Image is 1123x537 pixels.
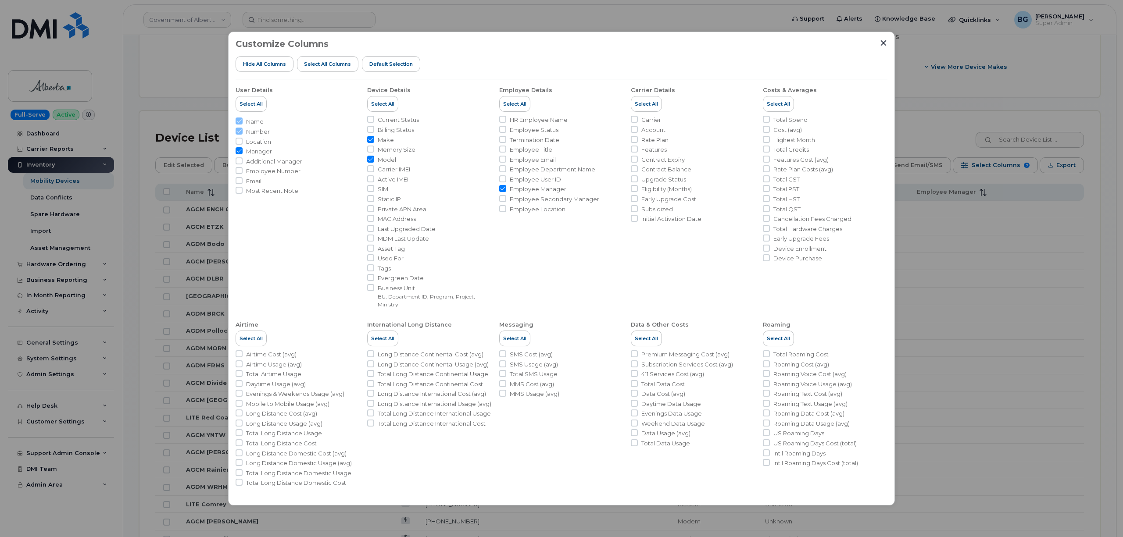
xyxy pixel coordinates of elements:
span: Employee Email [510,156,556,164]
button: Default Selection [362,56,420,72]
span: Device Enrollment [773,245,826,253]
button: Select All [631,331,662,346]
span: Select All [371,335,394,342]
span: Total Credits [773,146,809,154]
span: Roaming Data Usage (avg) [773,420,850,428]
span: Roaming Text Cost (avg) [773,390,842,398]
span: Eligibility (Months) [641,185,692,193]
span: Long Distance Continental Cost (avg) [378,350,483,359]
span: Billing Status [378,126,414,134]
span: Account [641,126,665,134]
span: Email [246,177,261,185]
span: Int'l Roaming Days [773,449,826,458]
span: Airtime Cost (avg) [246,350,297,359]
button: Close [880,39,887,47]
span: Contract Expiry [641,156,685,164]
span: Most Recent Note [246,187,298,195]
span: Employee Secondary Manager [510,195,599,203]
span: MAC Address [378,215,416,223]
button: Select All [763,96,794,112]
span: Evenings Data Usage [641,409,702,418]
span: Used For [378,254,404,263]
span: MDM Last Update [378,235,429,243]
small: BU, Department ID, Program, Project, Ministry [378,293,475,308]
span: Select All [503,100,526,107]
span: Subsidized [641,205,673,213]
span: Evenings & Weekends Usage (avg) [246,390,344,398]
span: Total Long Distance Usage [246,429,322,437]
span: Total Long Distance Continental Cost [378,380,483,388]
span: Features Cost (avg) [773,156,829,164]
span: Initial Activation Date [641,215,701,223]
span: Total Airtime Usage [246,370,301,378]
div: Device Details [367,86,411,94]
span: Daytime Data Usage [641,400,701,408]
span: Employee Department Name [510,165,595,174]
span: Long Distance International Usage (avg) [378,400,491,408]
span: Total PST [773,185,799,193]
span: Select All [767,100,790,107]
span: Total Hardware Charges [773,225,842,233]
span: Employee Number [246,167,300,175]
span: Evergreen Date [378,274,424,282]
span: Subscription Services Cost (avg) [641,360,733,369]
span: Employee Manager [510,185,566,193]
span: Select All [767,335,790,342]
span: Early Upgrade Cost [641,195,696,203]
span: Name [246,117,264,126]
div: Messaging [499,321,533,329]
span: Private APN Area [378,205,426,213]
span: Select All [635,100,658,107]
span: Airtime Usage (avg) [246,360,302,369]
span: Total Data Cost [641,380,685,388]
span: Cancellation Fees Charged [773,215,851,223]
span: Tags [378,264,391,273]
span: Total Data Usage [641,439,690,448]
span: Roaming Data Cost (avg) [773,409,844,418]
span: Long Distance Domestic Cost (avg) [246,449,347,458]
span: Highest Month [773,136,815,144]
span: Active IMEI [378,175,408,184]
span: SMS Cost (avg) [510,350,553,359]
button: Select All [236,331,267,346]
span: Long Distance Domestic Usage (avg) [246,459,352,467]
div: International Long Distance [367,321,452,329]
span: Manager [246,147,272,156]
span: Roaming Cost (avg) [773,360,829,369]
span: Select All [240,335,263,342]
span: MMS Usage (avg) [510,390,559,398]
span: Asset Tag [378,245,405,253]
button: Hide All Columns [236,56,293,72]
span: Location [246,138,271,146]
span: US Roaming Days [773,429,824,437]
span: Total Long Distance Cost [246,439,317,448]
span: Employee Status [510,126,558,134]
span: Default Selection [369,60,413,68]
button: Select All [367,96,398,112]
span: Contract Balance [641,165,691,174]
span: Termination Date [510,136,559,144]
div: Airtime [236,321,258,329]
span: Data Usage (avg) [641,429,690,437]
button: Select All [631,96,662,112]
span: Model [378,156,396,164]
button: Select All [499,331,530,346]
span: MMS Cost (avg) [510,380,554,388]
div: Roaming [763,321,790,329]
span: Carrier [641,116,661,124]
div: Carrier Details [631,86,675,94]
span: Last Upgraded Date [378,225,436,233]
span: Long Distance Usage (avg) [246,420,322,428]
span: Roaming Text Usage (avg) [773,400,848,408]
span: Select All [503,335,526,342]
span: Weekend Data Usage [641,420,705,428]
span: Total QST [773,205,801,213]
span: Device Purchase [773,254,822,263]
span: Total GST [773,175,800,184]
span: Static IP [378,195,401,203]
span: Total Long Distance Domestic Cost [246,479,346,487]
span: Select All [371,100,394,107]
span: Features [641,146,667,154]
span: Memory Size [378,146,415,154]
span: Rate Plan Costs (avg) [773,165,833,174]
